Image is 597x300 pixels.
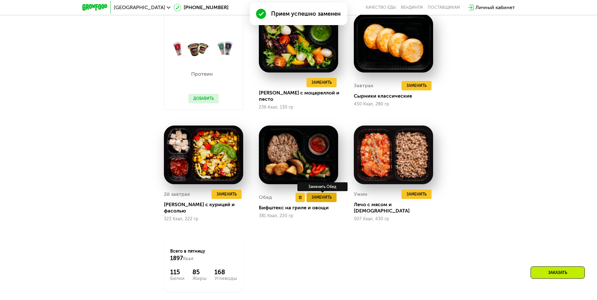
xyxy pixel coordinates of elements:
div: Лечо с мясом и [DEMOGRAPHIC_DATA] [354,201,438,214]
span: Заменить [406,83,427,89]
div: 236 Ккал, 130 гр [259,105,338,110]
div: поставщикам [428,5,460,10]
div: 168 [214,268,237,276]
p: Протеин [188,72,216,77]
div: Заменить Обед [297,182,348,191]
div: [PERSON_NAME] с моцареллой и песто [259,90,343,102]
div: 381 Ккал, 220 гр [259,213,338,218]
span: [GEOGRAPHIC_DATA] [114,5,165,10]
div: Сырники классические [354,93,438,99]
div: Бифштекс на гриле и овощи [259,205,343,211]
img: Success [256,9,266,19]
a: Качество еды [366,5,396,10]
div: Белки [170,276,185,281]
div: [PERSON_NAME] с курицей и фасолью [164,201,248,214]
div: 115 [170,268,185,276]
span: Ккал [183,256,193,261]
button: Заменить [306,78,337,87]
button: Заменить [306,193,337,202]
span: Заменить [312,79,332,86]
div: Углеводы [214,276,237,281]
span: Заменить [406,191,427,197]
div: 2й завтрак [164,190,190,199]
div: Прием успешно заменен [271,10,341,18]
a: Вендинги [401,5,423,10]
div: Заказать [531,266,585,279]
div: Личный кабинет [475,4,515,11]
div: 507 Ккал, 430 гр [354,217,433,222]
a: [PHONE_NUMBER] [174,4,228,11]
div: 85 [192,268,207,276]
div: 323 Ккал, 222 гр [164,217,243,222]
div: 450 Ккал, 280 гр [354,102,433,107]
span: 1897 [170,255,183,262]
div: Всего в пятницу [170,248,237,262]
div: Завтрак [354,81,374,90]
span: Заменить [312,194,332,201]
span: Заменить [217,191,237,197]
button: Добавить [188,94,219,103]
div: Ужин [354,190,367,199]
button: Заменить [212,190,242,199]
div: Жиры [192,276,207,281]
button: Заменить [401,190,432,199]
div: Обед [259,193,272,202]
button: Заменить [401,81,432,90]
